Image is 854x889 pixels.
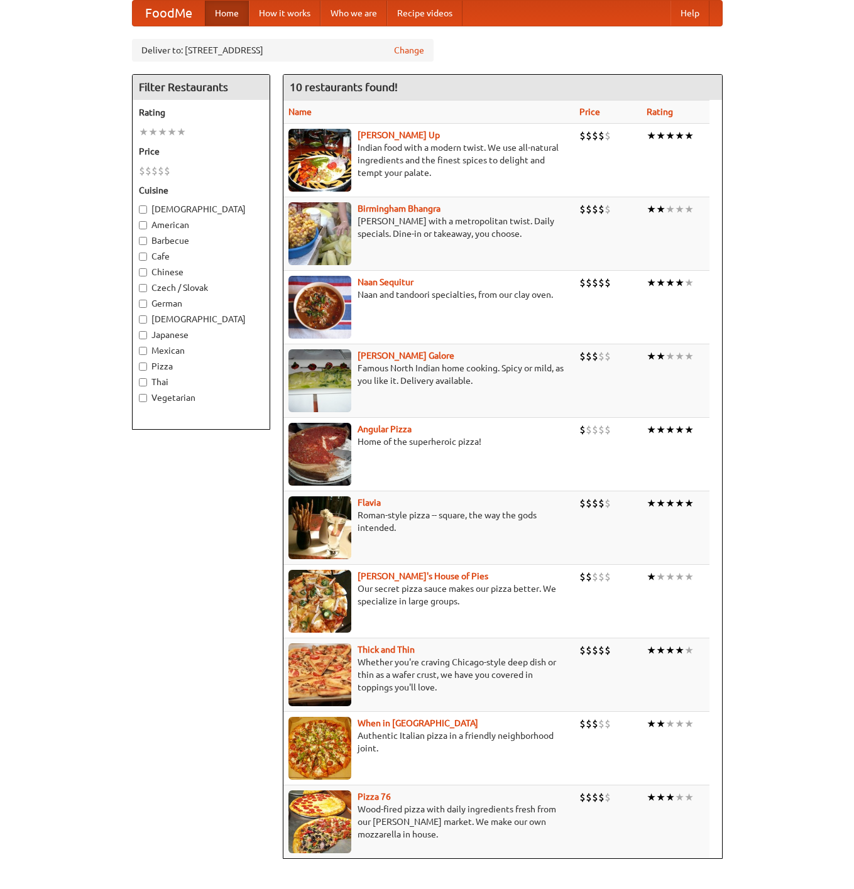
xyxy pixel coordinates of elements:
[139,221,147,229] input: American
[139,203,263,215] label: [DEMOGRAPHIC_DATA]
[132,39,434,62] div: Deliver to: [STREET_ADDRESS]
[665,349,675,363] li: ★
[288,582,570,608] p: Our secret pizza sauce makes our pizza better. We specialize in large groups.
[592,717,598,731] li: $
[586,423,592,437] li: $
[288,423,351,486] img: angular.jpg
[665,423,675,437] li: ★
[665,496,675,510] li: ★
[139,391,263,404] label: Vegetarian
[656,717,665,731] li: ★
[586,790,592,804] li: $
[598,202,605,216] li: $
[598,643,605,657] li: $
[647,496,656,510] li: ★
[579,790,586,804] li: $
[358,718,478,728] a: When in [GEOGRAPHIC_DATA]
[139,300,147,308] input: German
[647,107,673,117] a: Rating
[288,362,570,387] p: Famous North Indian home cooking. Spicy or mild, as you like it. Delivery available.
[671,1,709,26] a: Help
[598,717,605,731] li: $
[158,164,164,178] li: $
[358,130,440,140] b: [PERSON_NAME] Up
[288,129,351,192] img: curryup.jpg
[139,145,263,158] h5: Price
[684,570,694,584] li: ★
[249,1,320,26] a: How it works
[177,125,186,139] li: ★
[586,570,592,584] li: $
[139,344,263,357] label: Mexican
[656,129,665,143] li: ★
[579,107,600,117] a: Price
[656,276,665,290] li: ★
[579,570,586,584] li: $
[598,129,605,143] li: $
[598,349,605,363] li: $
[598,276,605,290] li: $
[605,717,611,731] li: $
[684,202,694,216] li: ★
[358,792,391,802] b: Pizza 76
[675,717,684,731] li: ★
[665,129,675,143] li: ★
[605,790,611,804] li: $
[675,496,684,510] li: ★
[288,729,570,755] p: Authentic Italian pizza in a friendly neighborhood joint.
[586,643,592,657] li: $
[139,253,147,261] input: Cafe
[605,202,611,216] li: $
[605,496,611,510] li: $
[586,717,592,731] li: $
[598,790,605,804] li: $
[387,1,463,26] a: Recipe videos
[358,277,413,287] a: Naan Sequitur
[598,423,605,437] li: $
[358,424,412,434] a: Angular Pizza
[684,129,694,143] li: ★
[139,284,147,292] input: Czech / Slovak
[139,237,147,245] input: Barbecue
[358,204,441,214] a: Birmingham Bhangra
[205,1,249,26] a: Home
[675,643,684,657] li: ★
[288,570,351,633] img: luigis.jpg
[605,349,611,363] li: $
[288,790,351,853] img: pizza76.jpg
[665,643,675,657] li: ★
[139,376,263,388] label: Thai
[579,717,586,731] li: $
[605,129,611,143] li: $
[579,202,586,216] li: $
[598,570,605,584] li: $
[684,276,694,290] li: ★
[139,234,263,247] label: Barbecue
[598,496,605,510] li: $
[647,790,656,804] li: ★
[133,1,205,26] a: FoodMe
[586,276,592,290] li: $
[656,496,665,510] li: ★
[586,496,592,510] li: $
[394,44,424,57] a: Change
[579,276,586,290] li: $
[605,276,611,290] li: $
[579,129,586,143] li: $
[139,268,147,276] input: Chinese
[288,643,351,706] img: thick.jpg
[675,423,684,437] li: ★
[358,498,381,508] a: Flavia
[579,349,586,363] li: $
[167,125,177,139] li: ★
[656,643,665,657] li: ★
[592,570,598,584] li: $
[151,164,158,178] li: $
[139,106,263,119] h5: Rating
[665,202,675,216] li: ★
[647,276,656,290] li: ★
[288,107,312,117] a: Name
